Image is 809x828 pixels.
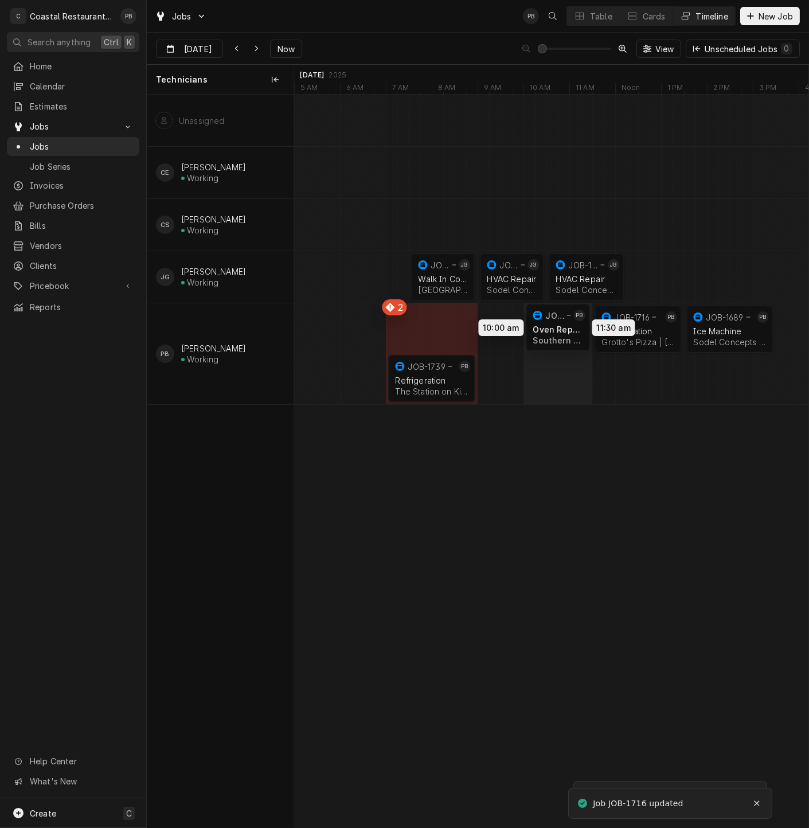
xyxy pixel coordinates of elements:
span: Bills [30,220,134,232]
span: Estimates [30,100,134,112]
div: [PERSON_NAME] [181,267,246,276]
div: Refrigeration [601,326,674,336]
div: Phill Blush's Avatar [459,361,470,372]
a: Vendors [7,236,139,255]
span: Search anything [28,36,91,48]
a: Jobs [7,137,139,156]
a: Reports [7,298,139,317]
div: 1 PM [661,83,689,96]
div: Cards [643,10,666,22]
span: Jobs [172,10,191,22]
div: Refrigeration [395,376,468,385]
span: K [127,36,132,48]
div: Coastal Restaurant Repair [30,10,114,22]
a: Clients [7,256,139,275]
div: C [10,8,26,24]
div: Unscheduled Jobs [705,43,792,55]
div: Working [187,225,218,235]
button: Search anythingCtrlK [7,32,139,52]
span: Home [30,60,134,72]
div: James Gatton's Avatar [156,268,174,286]
div: 8 AM [432,83,462,96]
span: Reports [30,301,134,313]
span: Create [30,809,56,818]
button: New Job [740,7,800,25]
div: Table [590,10,612,22]
div: HVAC Repair [487,274,537,284]
div: [PERSON_NAME] [181,162,246,172]
a: Go to Pricebook [7,276,139,295]
div: Technicians column. SPACE for context menu [147,65,294,95]
a: Go to Jobs [150,7,211,26]
button: Open search [544,7,562,25]
div: JG [156,268,174,286]
div: 9 AM [478,83,507,96]
div: The Station on Kings | Lewes, 19958 [395,386,468,396]
div: 0 [783,42,790,54]
div: Phill Blush's Avatar [523,8,539,24]
span: What's New [30,775,132,787]
div: 2025 [329,71,346,80]
span: Job Series [30,161,134,173]
div: 3 PM [753,83,783,96]
div: HVAC Repair [556,274,617,284]
a: Go to Help Center [7,752,139,771]
div: Unassigned [179,116,225,126]
div: Job JOB-1716 updated [593,798,685,810]
div: Working [187,278,218,287]
div: 5 AM [294,83,324,96]
button: View [636,40,682,58]
div: Phill Blush's Avatar [156,345,174,363]
div: 11 AM [569,83,600,96]
div: Noon [615,83,646,96]
div: PB [120,8,136,24]
div: left [147,95,294,827]
a: Go to What's New [7,772,139,791]
a: Home [7,57,139,76]
span: Clients [30,260,134,272]
div: Grotto's Pizza | [GEOGRAPHIC_DATA], 19971 [601,337,674,347]
div: [PERSON_NAME] [181,214,246,224]
div: 7 AM [386,83,415,96]
div: PB [459,361,470,372]
div: Walk In Cooler [418,274,468,284]
span: View [653,43,677,55]
div: CS [156,216,174,234]
div: PB [523,8,539,24]
div: 10 AM [523,83,556,96]
span: Now [275,43,297,55]
div: JOB-1726 [568,260,598,270]
a: Estimates [7,97,139,116]
div: Chris Sockriter's Avatar [156,216,174,234]
span: Vendors [30,240,134,252]
div: CE [156,163,174,182]
span: Ctrl [104,36,119,48]
div: [GEOGRAPHIC_DATA] | [GEOGRAPHIC_DATA], 19963 [418,285,468,295]
div: JOB-1725 [431,260,451,270]
div: JOB-1727 [499,260,519,270]
span: Pricebook [30,280,116,292]
a: Go to Jobs [7,117,139,136]
a: Job Series [7,157,139,176]
button: [DATE] [156,40,223,58]
span: Jobs [30,140,134,153]
div: 6 AM [340,83,370,96]
div: JG [459,259,470,271]
div: JOB-1739 [408,362,445,372]
div: Timeline [696,10,728,22]
div: James Gatton's Avatar [527,259,539,271]
span: Help Center [30,755,132,767]
div: Sodel Concepts | [PERSON_NAME][GEOGRAPHIC_DATA], 19930 [693,337,766,347]
div: James Gatton's Avatar [608,259,619,271]
a: Calendar [7,77,139,96]
div: Working [187,354,218,364]
span: Invoices [30,179,134,192]
div: Ice Machine [693,326,766,336]
div: JOB-1716 [614,313,649,322]
button: Unscheduled Jobs0 [686,40,800,58]
button: Now [270,40,302,58]
span: Purchase Orders [30,200,134,212]
span: C [126,807,132,819]
div: Phill Blush's Avatar [120,8,136,24]
span: Technicians [156,74,208,85]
